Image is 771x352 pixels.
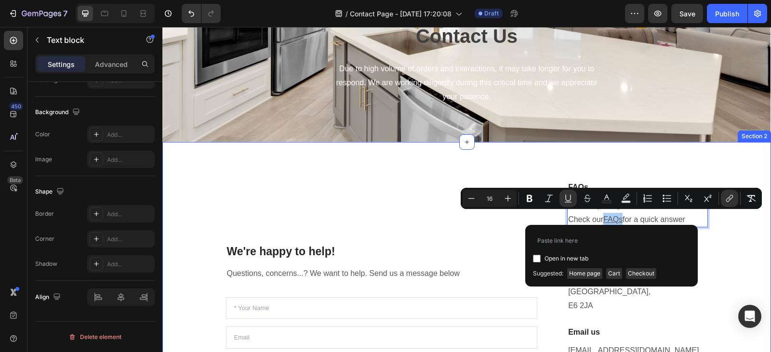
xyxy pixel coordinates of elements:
input: Email [64,300,375,322]
p: Email us [406,300,544,311]
div: Open Intercom Messenger [738,305,761,328]
div: Publish [715,9,739,19]
div: 450 [9,103,23,110]
div: Add... [107,235,152,244]
p: Text block [47,34,129,46]
p: FAQs [406,155,544,166]
p: E6 2JA [406,272,544,286]
div: Add... [107,130,152,139]
span: Home page [567,268,602,279]
div: Add... [107,156,152,164]
span: Suggested: [533,268,563,279]
div: Editor contextual toolbar [461,188,762,209]
input: Paste link here [533,233,690,248]
div: Corner [35,235,54,243]
p: [STREET_ADDRESS], [406,230,544,244]
span: Contact Page - [DATE] 17:20:08 [350,9,452,19]
span: Open in new tab [545,253,588,264]
p: Office [406,213,544,224]
input: * Your Name [64,270,375,292]
p: 7 [63,8,67,19]
div: Border [35,209,54,218]
a: FAQs [441,188,460,196]
div: Background [35,106,82,119]
div: Undo/Redo [182,4,221,23]
div: Rich Text Editor. Editing area: main [405,171,545,201]
div: Image [35,155,52,164]
span: Draft [484,9,499,18]
div: Align [35,291,63,304]
div: Delete element [68,331,121,343]
div: Add... [107,260,152,269]
button: Publish [707,4,747,23]
button: Delete element [35,329,155,345]
div: Beta [7,176,23,184]
span: Checkout [626,268,656,279]
p: Advanced [95,59,128,69]
span: Cart [606,268,622,279]
div: Section 2 [577,105,607,114]
p: Questions, concerns...? We want to help. Send us a message below [65,240,374,254]
div: Shadow [35,260,57,268]
p: [GEOGRAPHIC_DATA], [406,258,544,272]
div: Color [35,130,50,139]
p: East Ham, [406,244,544,258]
p: Settings [48,59,75,69]
button: Save [671,4,703,23]
div: Shape [35,185,66,198]
div: Add... [107,210,152,219]
p: We're happy to help! [65,218,374,232]
button: 7 [4,4,72,23]
p: Due to high volume of orders and interactions, it may take longer for you to respond. We are work... [168,35,441,77]
p: Have a quick question? Check our for a quick answer [406,172,544,200]
span: Save [679,10,695,18]
iframe: Design area [162,27,771,352]
a: [EMAIL_ADDRESS][DOMAIN_NAME] [406,319,536,327]
span: / [346,9,348,19]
